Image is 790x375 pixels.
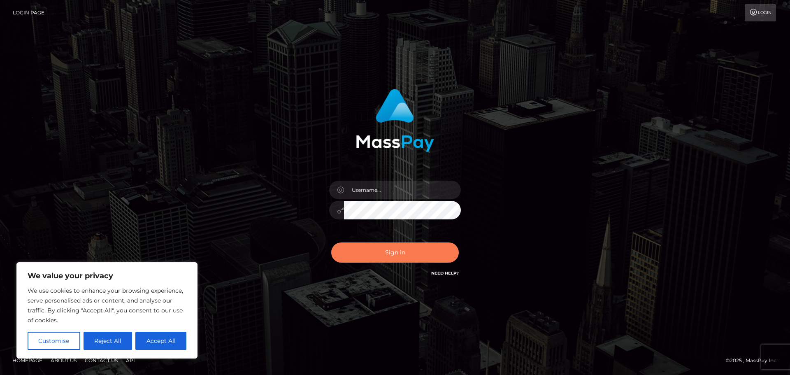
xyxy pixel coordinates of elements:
[9,354,46,367] a: Homepage
[16,262,197,359] div: We value your privacy
[356,89,434,152] img: MassPay Login
[47,354,80,367] a: About Us
[123,354,138,367] a: API
[84,332,132,350] button: Reject All
[13,4,44,21] a: Login Page
[28,332,80,350] button: Customise
[28,271,186,281] p: We value your privacy
[81,354,121,367] a: Contact Us
[745,4,776,21] a: Login
[431,270,459,276] a: Need Help?
[28,286,186,325] p: We use cookies to enhance your browsing experience, serve personalised ads or content, and analys...
[726,356,784,365] div: © 2025 , MassPay Inc.
[344,181,461,199] input: Username...
[135,332,186,350] button: Accept All
[331,242,459,263] button: Sign in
